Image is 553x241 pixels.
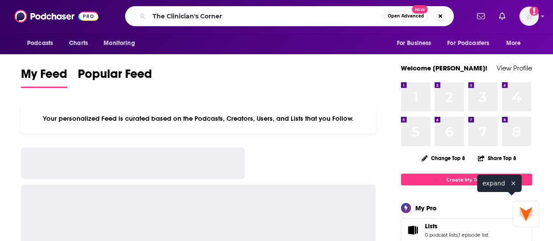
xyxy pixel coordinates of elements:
button: open menu [21,35,64,52]
span: Logged in as Ashley_Beenen [519,7,539,26]
a: Show notifications dropdown [495,9,509,24]
a: Popular Feed [78,66,152,88]
svg: Add a profile image [529,7,539,16]
span: For Podcasters [447,37,489,49]
a: 0 podcast lists [425,232,458,238]
button: Open AdvancedNew [384,11,428,21]
span: For Business [396,37,431,49]
div: Your personalized Feed is curated based on the Podcasts, Creators, Users, and Lists that you Follow. [21,104,376,133]
span: Charts [69,37,88,49]
a: Create My Top 8 [401,174,532,185]
button: open menu [390,35,442,52]
span: Open Advanced [388,14,424,18]
div: Search podcasts, credits, & more... [125,6,454,26]
span: New [412,5,428,14]
button: open menu [442,35,502,52]
a: Lists [404,224,421,236]
a: Show notifications dropdown [473,9,488,24]
span: Lists [425,222,438,230]
div: My Pro [415,204,437,212]
button: open menu [500,35,532,52]
span: Popular Feed [78,66,152,87]
button: open menu [97,35,146,52]
a: Welcome [PERSON_NAME]! [401,64,487,72]
span: More [506,37,521,49]
a: My Feed [21,66,67,88]
span: Podcasts [27,37,53,49]
a: 1 episode list [459,232,488,238]
a: Charts [63,35,93,52]
span: Monitoring [104,37,135,49]
input: Search podcasts, credits, & more... [149,9,384,23]
img: User Profile [519,7,539,26]
a: View Profile [497,64,532,72]
span: My Feed [21,66,67,87]
img: Podchaser - Follow, Share and Rate Podcasts [14,8,98,24]
button: Change Top 8 [416,153,470,164]
button: Show profile menu [519,7,539,26]
a: Lists [425,222,488,230]
button: Share Top 8 [477,150,517,167]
